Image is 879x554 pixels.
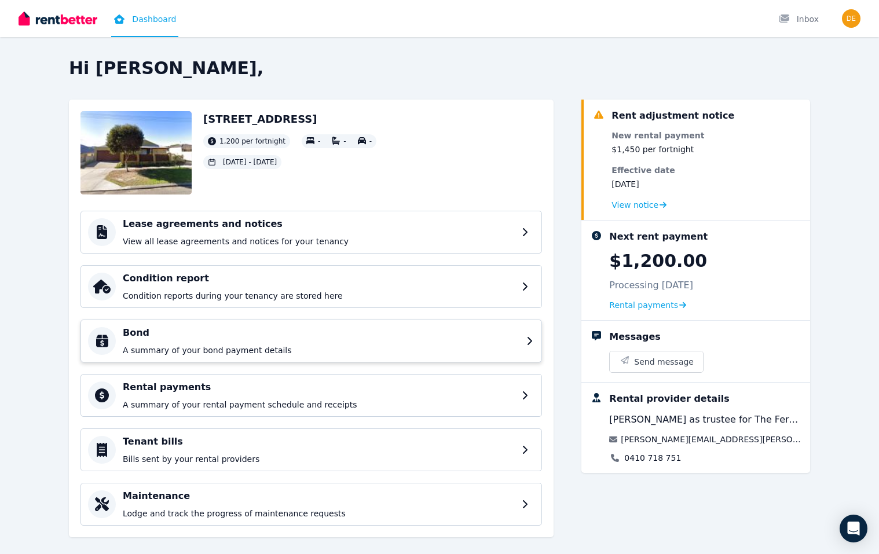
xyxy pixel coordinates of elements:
h4: Condition report [123,272,515,285]
img: RentBetter [19,10,97,27]
span: - [369,137,372,145]
img: Marie Veronique Desiree Wosgien [842,9,860,28]
p: Condition reports during your tenancy are stored here [123,290,515,302]
dd: [DATE] [611,178,704,190]
div: Messages [609,330,660,344]
h2: [STREET_ADDRESS] [203,111,376,127]
h4: Bond [123,326,519,340]
span: Send message [634,356,694,368]
a: View notice [611,199,666,211]
p: View all lease agreements and notices for your tenancy [123,236,515,247]
a: 0410 718 751 [624,452,681,464]
dt: New rental payment [611,130,704,141]
span: 1,200 per fortnight [219,137,285,146]
p: $1,200.00 [609,251,707,272]
p: Lodge and track the progress of maintenance requests [123,508,515,519]
a: Rental payments [609,299,686,311]
p: Bills sent by your rental providers [123,453,515,465]
span: - [343,137,346,145]
h4: Maintenance [123,489,515,503]
p: A summary of your bond payment details [123,344,519,356]
h4: Rental payments [123,380,515,394]
div: Open Intercom Messenger [840,515,867,542]
div: Rent adjustment notice [611,109,734,123]
div: Rental provider details [609,392,729,406]
div: Next rent payment [609,230,708,244]
span: View notice [611,199,658,211]
span: [PERSON_NAME] as trustee for The Ferdowsian Trust [609,413,801,427]
a: [PERSON_NAME][EMAIL_ADDRESS][PERSON_NAME][DOMAIN_NAME] [621,434,801,445]
p: A summary of your rental payment schedule and receipts [123,399,515,410]
img: Property Url [80,111,192,195]
h2: Hi [PERSON_NAME], [69,58,810,79]
span: - [318,137,320,145]
span: Rental payments [609,299,678,311]
dt: Effective date [611,164,704,176]
div: Inbox [778,13,819,25]
p: Processing [DATE] [609,278,693,292]
dd: $1,450 per fortnight [611,144,704,155]
h4: Lease agreements and notices [123,217,515,231]
h4: Tenant bills [123,435,515,449]
span: [DATE] - [DATE] [223,157,277,167]
button: Send message [610,351,703,372]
